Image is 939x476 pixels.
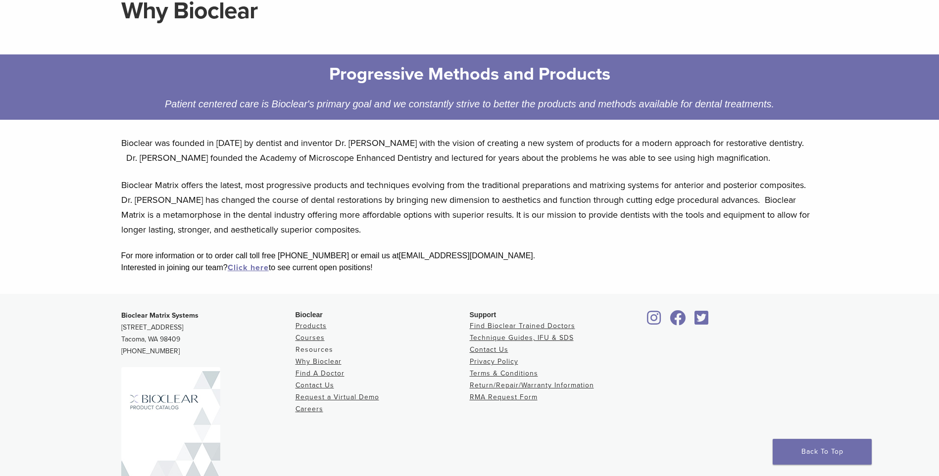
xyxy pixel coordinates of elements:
a: Technique Guides, IFU & SDS [470,333,574,342]
a: Return/Repair/Warranty Information [470,381,594,389]
a: Terms & Conditions [470,369,538,378]
a: Careers [296,405,323,413]
div: Interested in joining our team? to see current open positions! [121,262,818,274]
span: Bioclear [296,311,323,319]
a: RMA Request Form [470,393,538,401]
a: Click here [228,263,269,273]
a: Back To Top [773,439,872,465]
span: Support [470,311,496,319]
a: Contact Us [470,345,508,354]
a: Courses [296,333,325,342]
a: Bioclear [692,316,712,326]
h2: Progressive Methods and Products [164,62,775,86]
p: Bioclear was founded in [DATE] by dentist and inventor Dr. [PERSON_NAME] with the vision of creat... [121,136,818,165]
a: Bioclear [644,316,665,326]
a: Contact Us [296,381,334,389]
p: Bioclear Matrix offers the latest, most progressive products and techniques evolving from the tra... [121,178,818,237]
a: Privacy Policy [470,357,518,366]
a: Products [296,322,327,330]
strong: Bioclear Matrix Systems [121,311,198,320]
a: Request a Virtual Demo [296,393,379,401]
a: Resources [296,345,333,354]
a: Find Bioclear Trained Doctors [470,322,575,330]
p: [STREET_ADDRESS] Tacoma, WA 98409 [PHONE_NUMBER] [121,310,296,357]
a: Find A Doctor [296,369,345,378]
a: Bioclear [667,316,690,326]
div: For more information or to order call toll free [PHONE_NUMBER] or email us at [EMAIL_ADDRESS][DOM... [121,250,818,262]
div: Patient centered care is Bioclear's primary goal and we constantly strive to better the products ... [156,96,783,112]
a: Why Bioclear [296,357,342,366]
